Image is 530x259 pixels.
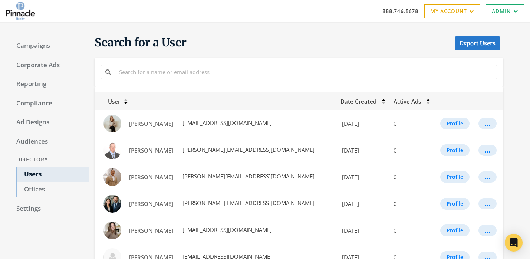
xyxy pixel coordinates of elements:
span: Active Ads [394,98,421,105]
span: [PERSON_NAME][EMAIL_ADDRESS][DOMAIN_NAME] [181,146,315,153]
div: Open Intercom Messenger [505,234,523,252]
span: [PERSON_NAME][EMAIL_ADDRESS][DOMAIN_NAME] [181,173,315,180]
td: 0 [389,190,433,217]
a: Audiences [9,134,89,150]
a: Reporting [9,76,89,92]
td: 0 [389,110,433,137]
a: [PERSON_NAME] [124,197,178,211]
div: ... [485,123,490,124]
button: ... [478,198,497,209]
a: [PERSON_NAME] [124,224,178,237]
td: 0 [389,217,433,244]
a: Settings [9,201,89,217]
button: ... [478,145,497,156]
span: [EMAIL_ADDRESS][DOMAIN_NAME] [181,226,272,233]
span: [PERSON_NAME] [129,120,173,127]
span: Search for a User [95,35,187,50]
button: ... [478,118,497,129]
img: Abby Besler profile [103,115,121,132]
div: ... [485,230,490,231]
button: Profile [440,198,470,210]
button: ... [478,225,497,236]
td: [DATE] [336,217,389,244]
div: ... [485,150,490,151]
img: Adwerx [6,2,35,20]
button: Profile [440,144,470,156]
img: Ali Fortin profile [103,222,121,239]
a: Export Users [455,36,500,50]
img: Adam Green profile [103,141,121,159]
a: Admin [486,4,524,18]
td: [DATE] [336,164,389,190]
a: Campaigns [9,38,89,54]
div: Directory [9,153,89,167]
button: ... [478,171,497,183]
a: Corporate Ads [9,58,89,73]
span: [PERSON_NAME] [129,173,173,181]
a: My Account [424,4,480,18]
a: Users [16,167,89,182]
span: [PERSON_NAME][EMAIL_ADDRESS][DOMAIN_NAME] [181,199,315,207]
input: Search for a name or email address [115,65,497,79]
span: [PERSON_NAME] [129,227,173,234]
img: Alex Miller profile [103,195,121,213]
td: 0 [389,164,433,190]
span: [PERSON_NAME] [129,147,173,154]
span: User [99,98,120,105]
a: [PERSON_NAME] [124,117,178,131]
a: 888.746.5678 [382,7,418,15]
button: Profile [440,224,470,236]
a: Ad Designs [9,115,89,130]
i: Search for a name or email address [105,69,111,75]
button: Profile [440,118,470,129]
img: Adam Lau profile [103,168,121,186]
span: [PERSON_NAME] [129,200,173,207]
td: [DATE] [336,110,389,137]
a: [PERSON_NAME] [124,170,178,184]
a: Compliance [9,96,89,111]
button: Profile [440,171,470,183]
a: [PERSON_NAME] [124,144,178,157]
td: 0 [389,137,433,164]
td: [DATE] [336,190,389,217]
a: Offices [16,182,89,197]
td: [DATE] [336,137,389,164]
div: ... [485,203,490,204]
span: Date Created [340,98,376,105]
span: [EMAIL_ADDRESS][DOMAIN_NAME] [181,119,272,127]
